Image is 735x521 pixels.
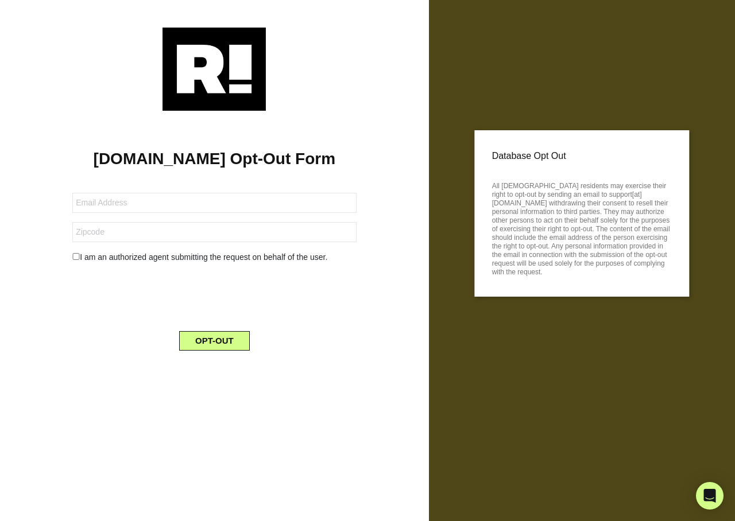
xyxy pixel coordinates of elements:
p: All [DEMOGRAPHIC_DATA] residents may exercise their right to opt-out by sending an email to suppo... [492,178,672,277]
div: I am an authorized agent submitting the request on behalf of the user. [64,251,365,263]
p: Database Opt Out [492,147,672,165]
button: OPT-OUT [179,331,250,351]
h1: [DOMAIN_NAME] Opt-Out Form [17,149,412,169]
input: Email Address [72,193,356,213]
iframe: reCAPTCHA [127,273,301,317]
div: Open Intercom Messenger [696,482,724,510]
input: Zipcode [72,222,356,242]
img: Retention.com [163,28,266,111]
